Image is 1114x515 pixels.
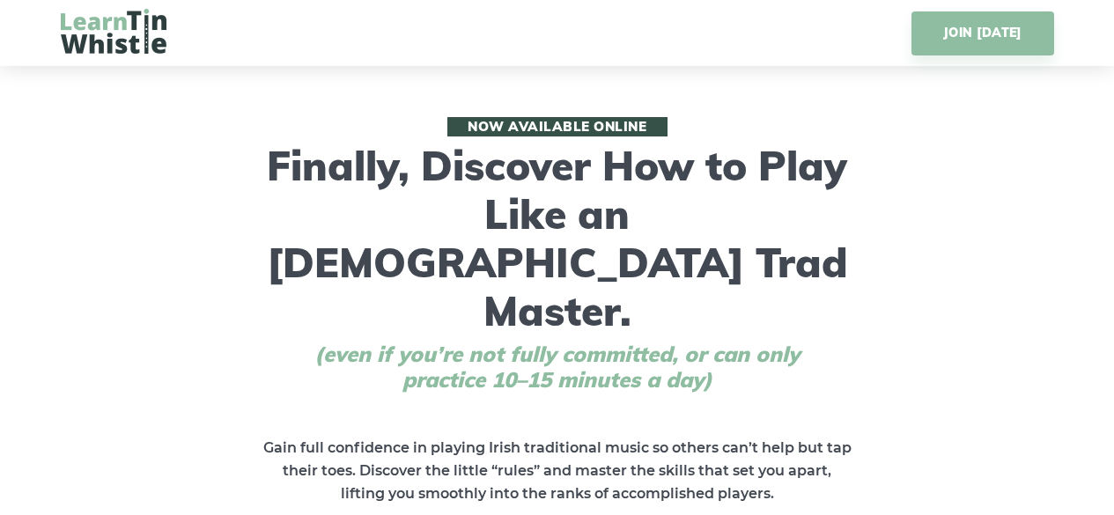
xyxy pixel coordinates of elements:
span: (even if you’re not fully committed, or can only practice 10–15 minutes a day) [280,342,835,393]
h1: Finally, Discover How to Play Like an [DEMOGRAPHIC_DATA] Trad Master. [254,117,861,393]
img: LearnTinWhistle.com [61,9,166,54]
a: JOIN [DATE] [911,11,1053,55]
span: Now available online [447,117,668,136]
strong: Gain full confidence in playing Irish traditional music so others can’t help but tap their toes. ... [263,439,852,502]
